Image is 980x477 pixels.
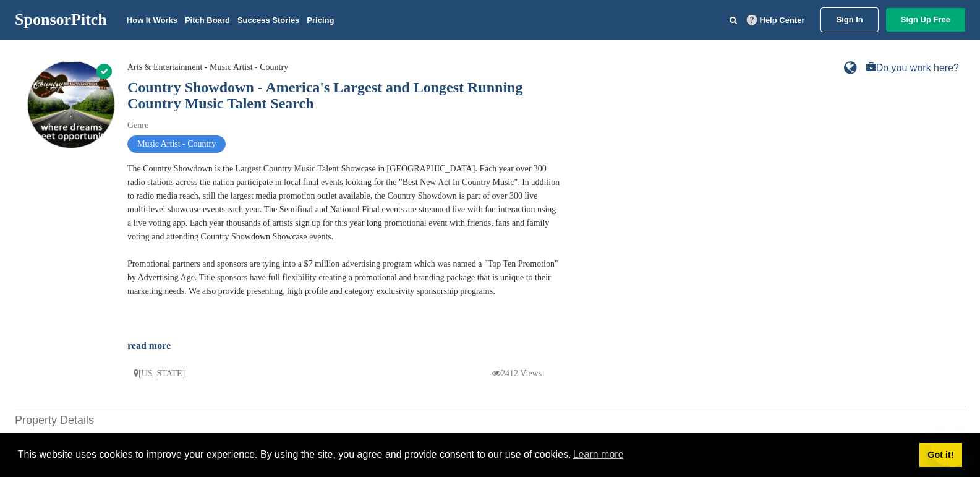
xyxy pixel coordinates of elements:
[127,61,288,74] div: Arts & Entertainment - Music Artist - Country
[919,443,962,468] a: dismiss cookie message
[127,119,560,132] div: Genre
[127,162,560,353] div: The Country Showdown is the Largest Country Music Talent Showcase in [GEOGRAPHIC_DATA]. Each year...
[866,63,959,73] a: Do you work here?
[18,445,910,464] span: This website uses cookies to improve your experience. By using the site, you agree and provide co...
[127,135,226,153] span: Music Artist - Country
[185,15,230,25] a: Pitch Board
[931,428,970,467] iframe: Button to launch messaging window
[307,15,334,25] a: Pricing
[127,340,171,351] a: read more
[127,79,522,111] a: Country Showdown - America's Largest and Longest Running Country Music Talent Search
[237,15,299,25] a: Success Stories
[492,366,542,381] p: 2412 Views
[886,8,965,32] a: Sign Up Free
[820,7,878,32] a: Sign In
[127,15,177,25] a: How It Works
[134,366,185,381] p: [US_STATE]
[15,412,965,429] h2: Property Details
[571,445,626,464] a: learn more about cookies
[15,12,107,28] a: SponsorPitch
[28,62,114,149] img: Sponsorpitch & Country Showdown - America's Largest and Longest Running Country Music Talent Search
[744,13,807,27] a: Help Center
